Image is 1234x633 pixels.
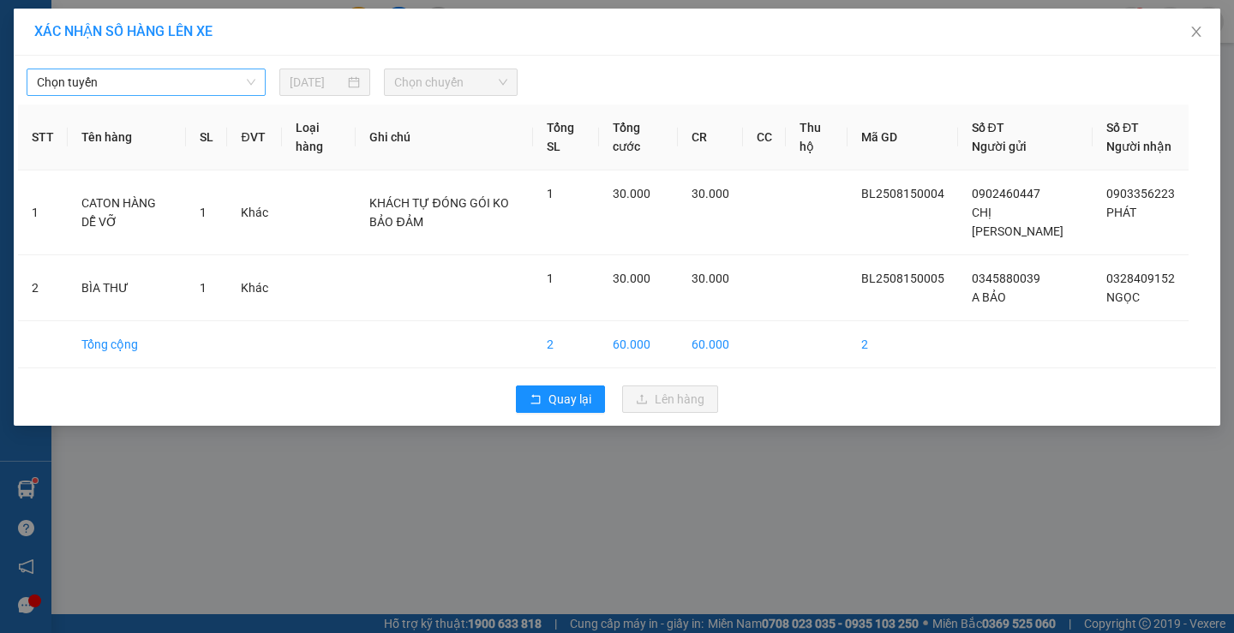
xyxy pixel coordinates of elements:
[861,272,944,285] span: BL2508150005
[599,105,678,170] th: Tổng cước
[15,15,122,56] div: VP Bình Long
[134,56,250,76] div: NGỌC
[18,255,68,321] td: 2
[186,105,227,170] th: SL
[692,187,729,200] span: 30.000
[678,105,743,170] th: CR
[394,69,507,95] span: Chọn chuyến
[848,105,958,170] th: Mã GD
[622,385,718,413] button: uploadLên hàng
[37,69,255,95] span: Chọn tuyến
[1106,140,1171,153] span: Người nhận
[1106,121,1139,134] span: Số ĐT
[533,105,599,170] th: Tổng SL
[200,206,207,219] span: 1
[13,112,39,130] span: CR :
[13,110,124,131] div: 30.000
[692,272,729,285] span: 30.000
[1172,9,1220,57] button: Close
[530,393,542,407] span: rollback
[369,196,508,229] span: KHÁCH TỰ ĐÓNG GÓI KO BẢO ĐẢM
[972,140,1027,153] span: Người gửi
[613,272,650,285] span: 30.000
[1106,206,1136,219] span: PHÁT
[134,16,175,34] span: Nhận:
[848,321,958,368] td: 2
[134,15,250,56] div: VP Bình Triệu
[972,272,1040,285] span: 0345880039
[613,187,650,200] span: 30.000
[786,105,847,170] th: Thu hộ
[356,105,532,170] th: Ghi chú
[743,105,786,170] th: CC
[282,105,356,170] th: Loại hàng
[34,23,213,39] span: XÁC NHẬN SỐ HÀNG LÊN XE
[15,16,41,34] span: Gửi:
[861,187,944,200] span: BL2508150004
[227,170,282,255] td: Khác
[68,105,186,170] th: Tên hàng
[68,170,186,255] td: CATON HÀNG DỄ VỠ
[68,321,186,368] td: Tổng cộng
[548,390,591,409] span: Quay lại
[200,281,207,295] span: 1
[1106,290,1140,304] span: NGỌC
[972,206,1063,238] span: CHỊ [PERSON_NAME]
[972,290,1006,304] span: A BẢO
[290,73,345,92] input: 15/08/2025
[972,121,1004,134] span: Số ĐT
[227,255,282,321] td: Khác
[533,321,599,368] td: 2
[678,321,743,368] td: 60.000
[1106,187,1175,200] span: 0903356223
[547,272,554,285] span: 1
[599,321,678,368] td: 60.000
[516,385,605,413] button: rollbackQuay lại
[18,105,68,170] th: STT
[227,105,282,170] th: ĐVT
[68,255,186,321] td: BÌA THƯ
[15,56,122,76] div: A BẢO
[18,170,68,255] td: 1
[547,187,554,200] span: 1
[972,187,1040,200] span: 0902460447
[1189,25,1203,39] span: close
[1106,272,1175,285] span: 0328409152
